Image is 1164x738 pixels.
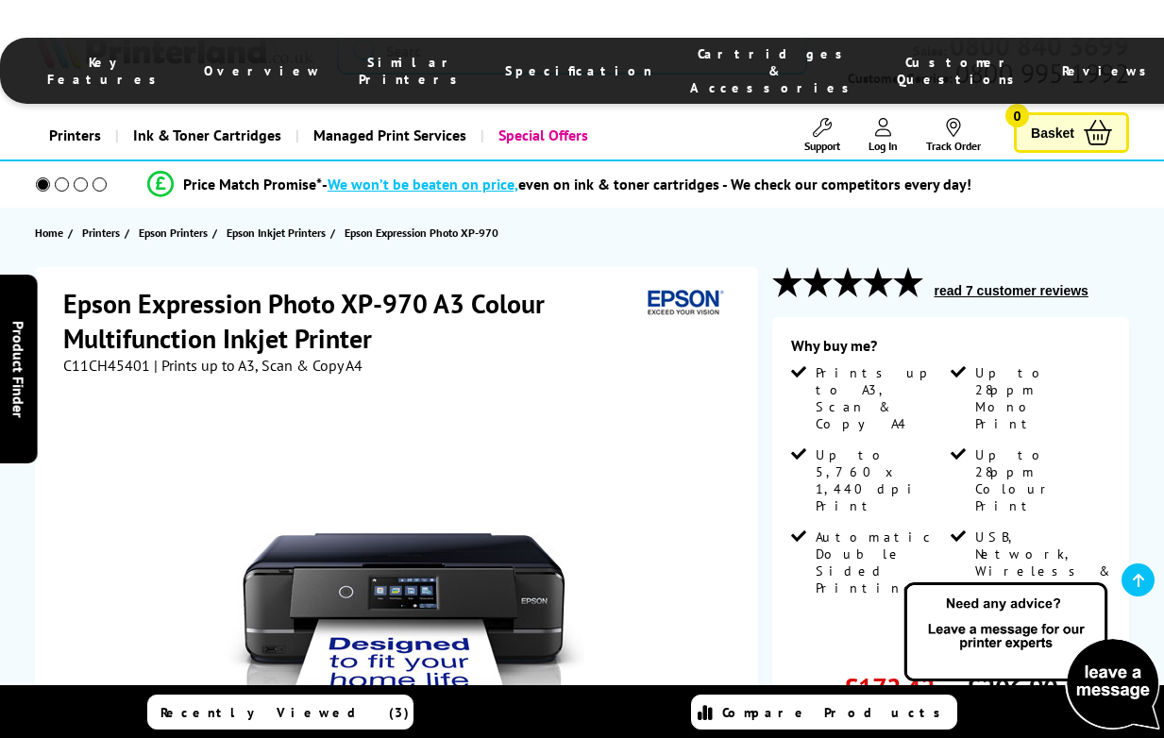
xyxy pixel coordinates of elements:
[9,168,1108,201] li: modal_Promise
[63,356,150,375] span: C11CH45401
[928,282,1093,299] button: read 7 customer reviews
[640,286,727,321] img: Epson
[722,704,951,721] span: Compare Products
[35,223,68,243] a: Home
[897,54,1024,88] span: Customer Questions
[147,695,413,730] a: Recently Viewed (3)
[295,111,481,159] a: Managed Print Services
[359,54,467,88] span: Similar Printers
[160,704,410,721] span: Recently Viewed (3)
[345,223,503,243] a: Epson Expression Photo XP-970
[844,670,935,705] span: £172.42
[481,111,602,159] a: Special Offers
[47,54,166,88] span: Key Features
[505,62,652,79] span: Specification
[183,175,322,193] span: Price Match Promise*
[791,336,1110,364] div: Why buy me?
[133,111,281,159] span: Ink & Toner Cartridges
[227,223,326,243] span: Epson Inkjet Printers
[1062,62,1156,79] span: Reviews
[35,111,115,159] a: Printers
[975,446,1106,514] span: Up to 28ppm Colour Print
[690,45,859,96] span: Cartridges & Accessories
[328,175,518,193] span: We won’t be beaten on price,
[1014,112,1129,153] a: Basket 0
[869,118,898,153] a: Log In
[869,139,898,153] span: Log In
[322,175,971,193] div: - even on ink & toner cartridges - We check our competitors every day!
[204,62,321,79] span: Overview
[9,321,28,418] span: Product Finder
[345,223,498,243] span: Epson Expression Photo XP-970
[975,528,1106,613] span: USB, Network, Wireless & Wi-Fi Direct
[816,446,947,514] span: Up to 5,760 x 1,440 dpi Print
[900,579,1164,734] img: Open Live Chat window
[35,223,63,243] span: Home
[139,223,208,243] span: Epson Printers
[691,695,957,730] a: Compare Products
[804,118,840,153] a: Support
[816,528,947,596] span: Automatic Double Sided Printing
[975,364,1106,432] span: Up to 28ppm Mono Print
[227,223,330,243] a: Epson Inkjet Printers
[816,364,947,432] span: Prints up to A3, Scan & Copy A4
[82,223,125,243] a: Printers
[1005,104,1029,127] span: 0
[82,223,120,243] span: Printers
[139,223,212,243] a: Epson Printers
[154,356,363,375] span: | Prints up to A3, Scan & Copy A4
[926,118,981,153] a: Track Order
[63,286,641,356] h1: Epson Expression Photo XP-970 A3 Colour Multifunction Inkjet Printer
[115,111,295,159] a: Ink & Toner Cartridges
[1031,120,1074,145] span: Basket
[804,139,840,153] span: Support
